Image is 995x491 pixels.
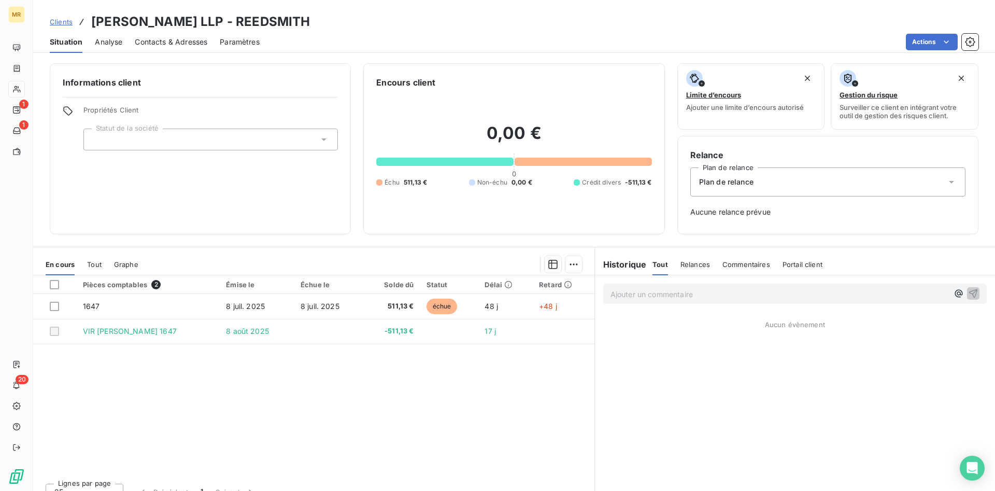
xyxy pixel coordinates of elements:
button: Limite d’encoursAjouter une limite d’encours autorisé [677,63,825,130]
span: Commentaires [722,260,770,269]
img: Logo LeanPay [8,468,25,485]
span: +48 j [539,302,557,311]
div: MR [8,6,25,23]
div: Statut [427,280,473,289]
span: Clients [50,18,73,26]
h6: Relance [690,149,965,161]
h3: [PERSON_NAME] LLP - REEDSMITH [91,12,310,31]
div: Échue le [301,280,357,289]
span: 20 [16,375,29,384]
span: 0 [512,170,516,178]
span: Plan de relance [699,177,754,187]
h2: 0,00 € [376,123,651,154]
span: 1647 [83,302,100,311]
input: Ajouter une valeur [92,135,101,144]
span: VIR [PERSON_NAME] 1647 [83,327,177,335]
span: Situation [50,37,82,47]
span: 511,13 € [369,301,414,312]
h6: Historique [595,258,647,271]
span: Non-échu [477,178,507,187]
span: échue [427,299,458,314]
div: Émise le [226,280,288,289]
span: Gestion du risque [840,91,898,99]
span: -511,13 € [369,326,414,336]
span: 17 j [485,327,496,335]
span: Contacts & Adresses [135,37,207,47]
span: Tout [87,260,102,269]
span: En cours [46,260,75,269]
div: Pièces comptables [83,280,214,289]
span: Graphe [114,260,138,269]
span: Relances [680,260,710,269]
span: Crédit divers [582,178,621,187]
span: Échu [385,178,400,187]
span: Surveiller ce client en intégrant votre outil de gestion des risques client. [840,103,970,120]
span: Analyse [95,37,122,47]
span: Aucune relance prévue [690,207,965,217]
div: Open Intercom Messenger [960,456,985,481]
span: 8 juil. 2025 [301,302,339,311]
a: 1 [8,122,24,139]
span: 0,00 € [511,178,532,187]
span: -511,13 € [625,178,651,187]
div: Solde dû [369,280,414,289]
span: Propriétés Client [83,106,338,120]
div: Retard [539,280,588,289]
span: 8 juil. 2025 [226,302,265,311]
span: Paramètres [220,37,260,47]
span: Portail client [783,260,822,269]
a: 1 [8,102,24,118]
h6: Informations client [63,76,338,89]
div: Délai [485,280,527,289]
span: 1 [19,100,29,109]
h6: Encours client [376,76,435,89]
span: Aucun évènement [765,320,825,329]
span: Limite d’encours [686,91,741,99]
span: 48 j [485,302,498,311]
button: Gestion du risqueSurveiller ce client en intégrant votre outil de gestion des risques client. [831,63,978,130]
span: 1 [19,120,29,130]
span: Tout [652,260,668,269]
button: Actions [906,34,958,50]
span: 2 [151,280,161,289]
span: 511,13 € [404,178,427,187]
a: Clients [50,17,73,27]
span: Ajouter une limite d’encours autorisé [686,103,804,111]
span: 8 août 2025 [226,327,269,335]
